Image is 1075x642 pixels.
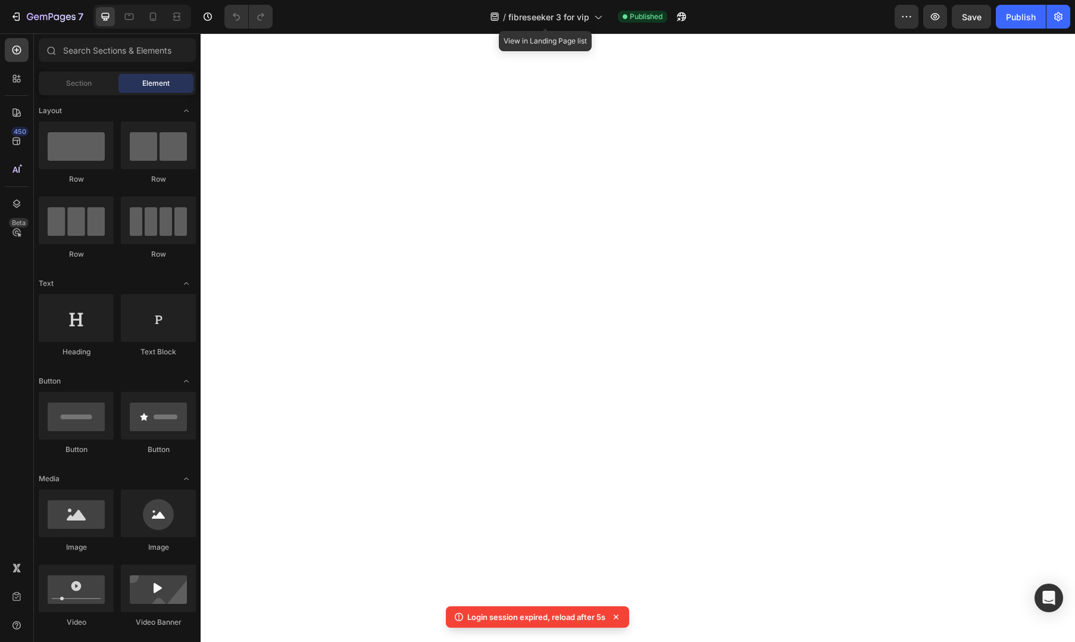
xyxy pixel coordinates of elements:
button: 7 [5,5,89,29]
div: Button [121,444,196,455]
span: Published [630,11,662,22]
div: Open Intercom Messenger [1035,584,1063,612]
span: Layout [39,105,62,116]
span: Button [39,376,61,387]
button: Save [952,5,991,29]
span: Element [142,78,170,89]
div: Image [39,542,114,553]
p: 7 [78,10,83,24]
span: Toggle open [177,469,196,488]
div: Beta [9,218,29,227]
iframe: Design area [201,33,1075,642]
span: / [503,11,506,23]
div: Text Block [121,347,196,357]
span: Section [66,78,92,89]
div: Video [39,617,114,628]
div: Row [121,174,196,185]
span: Media [39,473,60,484]
div: Publish [1006,11,1036,23]
div: Undo/Redo [224,5,273,29]
span: fibreseeker 3 for vip [508,11,589,23]
p: Login session expired, reload after 5s [467,611,605,623]
input: Search Sections & Elements [39,38,196,62]
div: Heading [39,347,114,357]
div: Image [121,542,196,553]
div: Row [39,249,114,260]
span: Text [39,278,54,289]
div: 450 [11,127,29,136]
span: Save [962,12,982,22]
button: Publish [996,5,1046,29]
span: Toggle open [177,101,196,120]
div: Button [39,444,114,455]
span: Toggle open [177,372,196,391]
span: Toggle open [177,274,196,293]
div: Row [39,174,114,185]
div: Video Banner [121,617,196,628]
div: Row [121,249,196,260]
